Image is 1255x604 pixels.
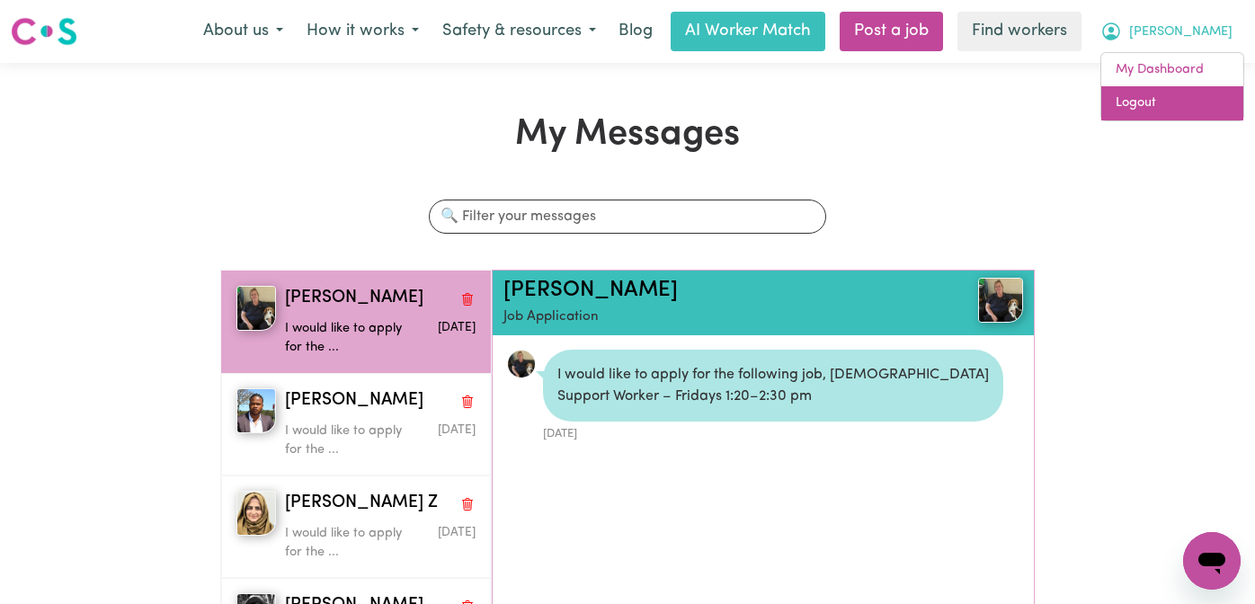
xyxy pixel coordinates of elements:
[191,13,295,50] button: About us
[937,278,1023,323] a: Cherie R
[1089,13,1244,50] button: My Account
[840,12,943,51] a: Post a job
[503,307,937,328] p: Job Application
[438,322,476,333] span: Message sent on August 5, 2025
[543,350,1003,422] div: I would like to apply for the following job, [DEMOGRAPHIC_DATA] Support Worker – Fridays 1:20–2:3...
[285,422,412,460] p: I would like to apply for the ...
[507,350,536,378] a: View Cherie R's profile
[438,424,476,436] span: Message sent on August 6, 2024
[429,200,825,234] input: 🔍 Filter your messages
[1101,86,1243,120] a: Logout
[236,286,276,331] img: Cherie R
[438,527,476,538] span: Message sent on July 6, 2024
[295,13,431,50] button: How it works
[11,11,77,52] a: Careseekers logo
[285,388,423,414] span: [PERSON_NAME]
[236,491,276,536] img: Uzma Z
[459,287,476,310] button: Delete conversation
[221,373,491,475] button: Victor O[PERSON_NAME]Delete conversationI would like to apply for the ...Message sent on August 6...
[285,319,412,358] p: I would like to apply for the ...
[220,113,1036,156] h1: My Messages
[503,280,678,301] a: [PERSON_NAME]
[459,492,476,515] button: Delete conversation
[1129,22,1233,42] span: [PERSON_NAME]
[1183,532,1241,590] iframe: Button to launch messaging window
[978,278,1023,323] img: View Cherie R's profile
[221,475,491,578] button: Uzma Z[PERSON_NAME] ZDelete conversationI would like to apply for the ...Message sent on July 6, ...
[1101,53,1243,87] a: My Dashboard
[1100,52,1244,121] div: My Account
[221,271,491,373] button: Cherie R[PERSON_NAME]Delete conversationI would like to apply for the ...Message sent on August 5...
[236,388,276,433] img: Victor O
[543,422,1003,442] div: [DATE]
[608,12,663,51] a: Blog
[957,12,1081,51] a: Find workers
[507,350,536,378] img: 5AE52171F3C5AC89A784DB13A342BE21_avatar_blob
[11,15,77,48] img: Careseekers logo
[431,13,608,50] button: Safety & resources
[459,389,476,413] button: Delete conversation
[285,491,438,517] span: [PERSON_NAME] Z
[671,12,825,51] a: AI Worker Match
[285,524,412,563] p: I would like to apply for the ...
[285,286,423,312] span: [PERSON_NAME]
